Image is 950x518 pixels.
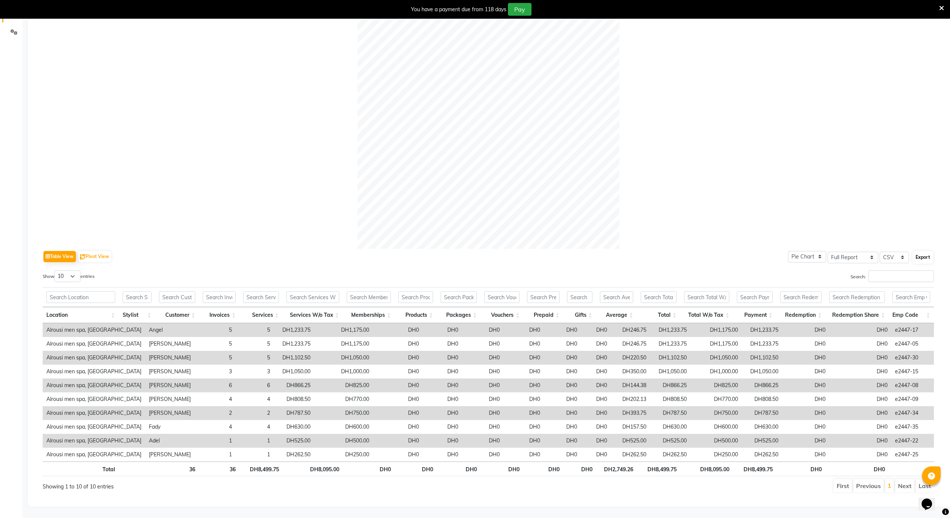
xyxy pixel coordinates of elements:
[829,392,891,406] td: DH0
[373,392,423,406] td: DH0
[641,291,676,303] input: Search Total
[523,307,563,323] th: Prepaid: activate to sort column ascending
[742,323,782,337] td: DH1,233.75
[581,434,611,448] td: DH0
[194,337,236,351] td: 5
[527,291,559,303] input: Search Prepaid
[544,434,581,448] td: DH0
[581,351,611,365] td: DH0
[43,420,145,434] td: Alrousi men spa, [GEOGRAPHIC_DATA]
[145,434,194,448] td: Adel
[314,365,373,378] td: DH1,000.00
[782,420,829,434] td: DH0
[314,351,373,365] td: DH1,050.00
[484,291,520,303] input: Search Vouchers
[411,6,506,13] div: You have a payment due from 118 days
[581,406,611,420] td: DH0
[782,337,829,351] td: DH0
[236,351,273,365] td: 5
[283,462,343,476] th: DH8,095.00
[690,392,742,406] td: DH770.00
[503,365,543,378] td: DH0
[236,406,273,420] td: 2
[274,337,314,351] td: DH1,233.75
[690,337,742,351] td: DH1,175.00
[373,448,423,462] td: DH0
[503,351,543,365] td: DH0
[611,323,650,337] td: DH246.75
[888,482,891,489] a: 1
[891,365,934,378] td: e2447-15
[544,351,581,365] td: DH0
[236,378,273,392] td: 6
[650,323,690,337] td: DH1,233.75
[611,365,650,378] td: DH350.00
[596,462,637,476] th: DH2,749.26
[782,448,829,462] td: DH0
[503,378,543,392] td: DH0
[194,406,236,420] td: 2
[155,307,199,323] th: Customer: activate to sort column ascending
[194,378,236,392] td: 6
[503,434,543,448] td: DH0
[203,291,236,303] input: Search Invoices
[690,378,742,392] td: DH825.00
[236,337,273,351] td: 5
[145,378,194,392] td: [PERSON_NAME]
[650,378,690,392] td: DH866.25
[611,378,650,392] td: DH144.38
[423,420,462,434] td: DH0
[650,420,690,434] td: DH630.00
[194,323,236,337] td: 5
[274,392,314,406] td: DH808.50
[423,365,462,378] td: DH0
[891,420,934,434] td: e2447-35
[611,392,650,406] td: DH202.13
[194,434,236,448] td: 1
[742,365,782,378] td: DH1,050.00
[145,392,194,406] td: [PERSON_NAME]
[544,365,581,378] td: DH0
[650,351,690,365] td: DH1,102.50
[314,448,373,462] td: DH250.00
[891,434,934,448] td: e2447-22
[274,406,314,420] td: DH787.50
[236,420,273,434] td: 4
[889,307,934,323] th: Emp Code: activate to sort column ascending
[680,307,733,323] th: Total W/o Tax: activate to sort column ascending
[462,420,503,434] td: DH0
[373,378,423,392] td: DH0
[462,378,503,392] td: DH0
[43,351,145,365] td: Alrousi men spa, [GEOGRAPHIC_DATA]
[782,434,829,448] td: DH0
[742,406,782,420] td: DH787.50
[600,291,634,303] input: Search Average
[742,420,782,434] td: DH630.00
[637,462,680,476] th: DH8,499.75
[43,365,145,378] td: Alrousi men spa, [GEOGRAPHIC_DATA]
[78,251,111,262] button: Pivot View
[274,351,314,365] td: DH1,102.50
[690,434,742,448] td: DH500.00
[563,462,596,476] th: DH0
[236,365,273,378] td: 3
[194,420,236,434] td: 4
[650,406,690,420] td: DH787.50
[481,307,523,323] th: Vouchers: activate to sort column ascending
[423,337,462,351] td: DH0
[373,434,423,448] td: DH0
[145,406,194,420] td: [PERSON_NAME]
[423,406,462,420] td: DH0
[194,351,236,365] td: 5
[274,323,314,337] td: DH1,233.75
[236,323,273,337] td: 5
[236,392,273,406] td: 4
[581,420,611,434] td: DH0
[43,323,145,337] td: Alrousi men spa, [GEOGRAPHIC_DATA]
[343,307,395,323] th: Memberships: activate to sort column ascending
[690,351,742,365] td: DH1,050.00
[544,420,581,434] td: DH0
[239,462,282,476] th: DH8,499.75
[373,406,423,420] td: DH0
[611,420,650,434] td: DH157.50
